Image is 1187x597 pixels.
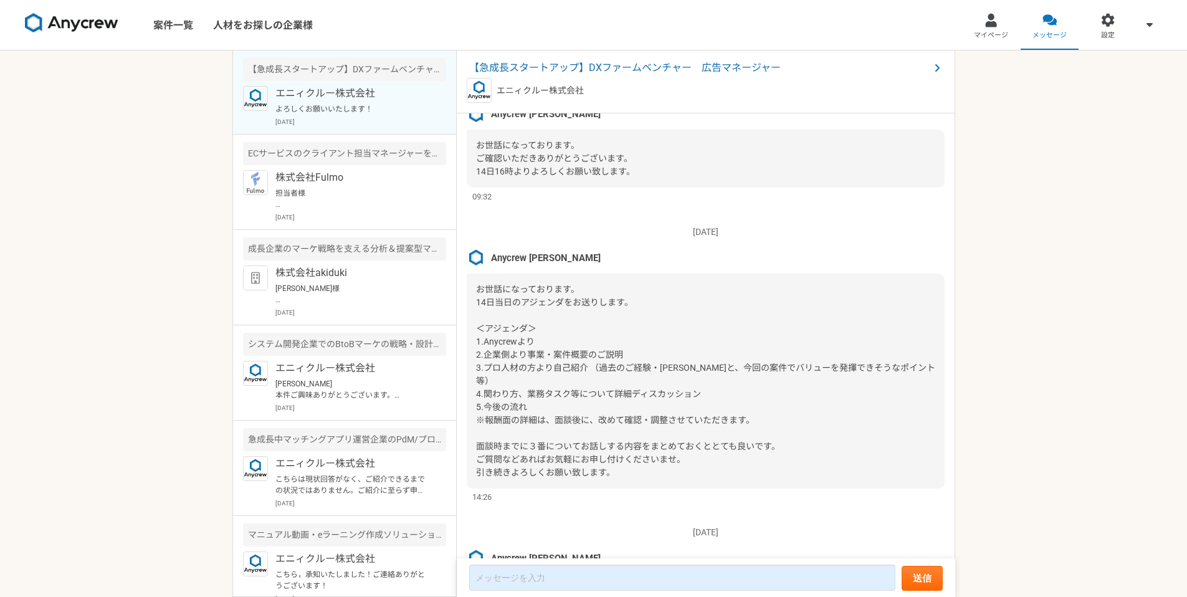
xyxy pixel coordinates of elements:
[275,456,429,471] p: エニィクルー株式会社
[275,569,429,591] p: こちら，承知いたしました！ご連絡ありがとうございます！
[974,31,1008,41] span: マイページ
[467,549,485,568] img: %E3%82%B9%E3%82%AF%E3%83%AA%E3%83%BC%E3%83%B3%E3%82%B7%E3%83%A7%E3%83%83%E3%83%88_2025-08-07_21.4...
[275,213,446,222] p: [DATE]
[467,78,492,103] img: logo_text_blue_01.png
[275,86,429,101] p: エニィクルー株式会社
[275,103,429,115] p: よろしくお願いいたします！
[243,428,446,451] div: 急成長中マッチングアプリ運営企業のPdM/プロダクト企画
[275,474,429,496] p: こちらは現状回答がなく、ご紹介できるまでの状況ではありません。ご紹介に至らず申し訳ございません。
[243,552,268,576] img: logo_text_blue_01.png
[497,84,584,97] p: エニィクルー株式会社
[243,265,268,290] img: default_org_logo-42cde973f59100197ec2c8e796e4974ac8490bb5b08a0eb061ff975e4574aa76.png
[275,170,429,185] p: 株式会社Fulmo
[491,107,601,121] span: Anycrew [PERSON_NAME]
[469,60,930,75] span: 【急成長スタートアップ】DXファームベンチャー 広告マネージャー
[476,284,935,477] span: お世話になっております。 14日当日のアジェンダをお送りします。 ＜アジェンダ＞ 1.Anycrewより 2.企業側より事業・案件概要のご説明 3.プロ人材の方より自己紹介 （過去のご経験・[P...
[275,188,429,210] p: 担当者様 お世話になります、[PERSON_NAME]です。 内容承知いたしました。 またご縁がございましたら、よろしくお願いいたします。
[472,191,492,203] span: 09:32
[275,308,446,317] p: [DATE]
[467,526,945,539] p: [DATE]
[1101,31,1115,41] span: 設定
[243,333,446,356] div: システム開発企業でのBtoBマーケの戦略・設計や実務までをリードできる人材を募集
[275,403,446,413] p: [DATE]
[902,566,943,591] button: 送信
[243,237,446,260] div: 成長企業のマーケ戦略を支える分析＆提案型マーケター募集（業務委託）
[1032,31,1067,41] span: メッセージ
[243,523,446,547] div: マニュアル動画・eラーニング作成ソリューション展開ベンチャー マーケティング
[275,283,429,305] p: [PERSON_NAME]様 お世話になります、[PERSON_NAME]です。 ご丁寧なご連絡ありがとうございます。 徳川
[275,499,446,508] p: [DATE]
[491,552,601,565] span: Anycrew [PERSON_NAME]
[467,249,485,267] img: %E3%82%B9%E3%82%AF%E3%83%AA%E3%83%BC%E3%83%B3%E3%82%B7%E3%83%A7%E3%83%83%E3%83%88_2025-08-07_21.4...
[243,361,268,386] img: logo_text_blue_01.png
[25,13,118,33] img: 8DqYSo04kwAAAAASUVORK5CYII=
[243,58,446,81] div: 【急成長スタートアップ】DXファームベンチャー 広告マネージャー
[243,170,268,195] img: icon_01.jpg
[476,140,635,176] span: お世話になっております。 ご確認いただきありがとうございます。 14日16時よりよろしくお願い致します。
[275,552,429,566] p: エニィクルー株式会社
[275,378,429,401] p: [PERSON_NAME] 本件ご興味ありがとうございます。 こちら案件ですが現状別の方で進んでおりご紹介が難しい状況でございます。ご紹介に至らず申し訳ございません。 引き続きよろしくお願い致します。
[275,361,429,376] p: エニィクルー株式会社
[275,117,446,127] p: [DATE]
[467,105,485,124] img: %E3%82%B9%E3%82%AF%E3%83%AA%E3%83%BC%E3%83%B3%E3%82%B7%E3%83%A7%E3%83%83%E3%83%88_2025-08-07_21.4...
[467,226,945,239] p: [DATE]
[243,142,446,165] div: ECサービスのクライアント担当マネージャーを募集！
[243,86,268,111] img: logo_text_blue_01.png
[491,251,601,265] span: Anycrew [PERSON_NAME]
[472,491,492,503] span: 14:26
[275,265,429,280] p: 株式会社akiduki
[243,456,268,481] img: logo_text_blue_01.png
